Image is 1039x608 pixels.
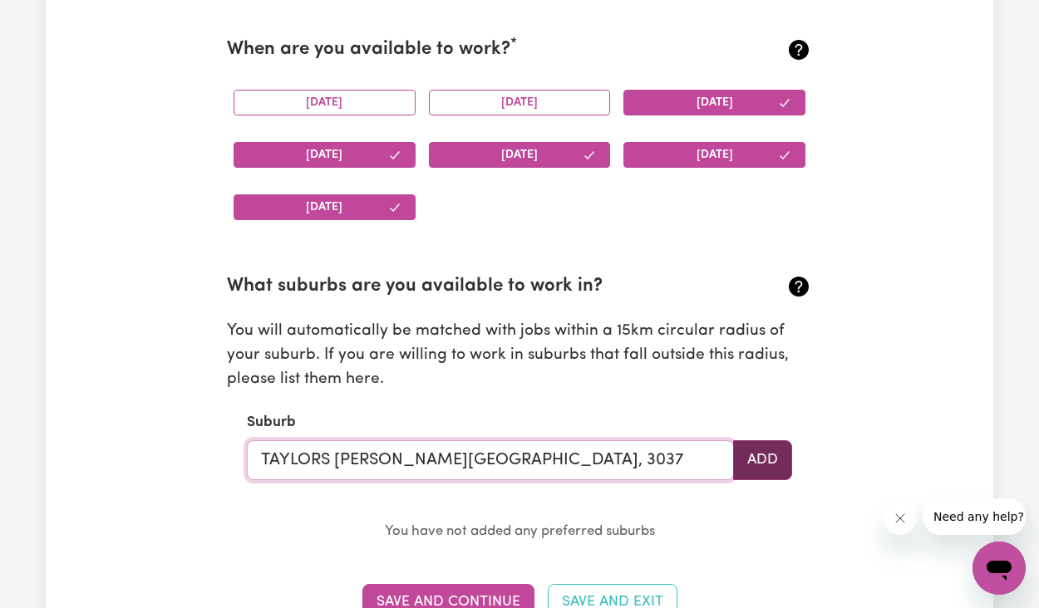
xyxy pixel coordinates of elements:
button: Add to preferred suburbs [733,440,792,480]
button: [DATE] [234,194,416,220]
iframe: Message from company [923,498,1026,535]
input: e.g. North Bondi, New South Wales [247,440,734,480]
button: [DATE] [623,142,805,168]
button: [DATE] [429,90,611,115]
p: You will automatically be matched with jobs within a 15km circular radius of your suburb. If you ... [227,320,812,391]
h2: What suburbs are you available to work in? [227,276,715,298]
button: [DATE] [234,142,416,168]
button: [DATE] [623,90,805,115]
button: [DATE] [429,142,611,168]
small: You have not added any preferred suburbs [385,524,655,538]
label: Suburb [247,412,296,434]
h2: When are you available to work? [227,39,715,61]
iframe: Close message [884,502,917,535]
button: [DATE] [234,90,416,115]
iframe: Button to launch messaging window [973,542,1026,595]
